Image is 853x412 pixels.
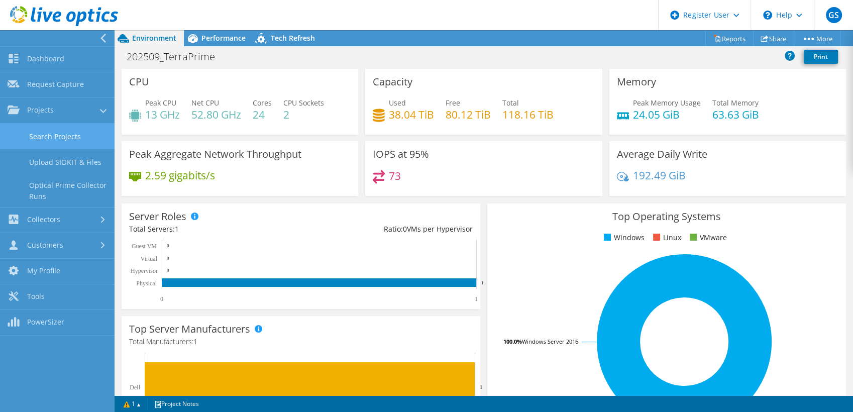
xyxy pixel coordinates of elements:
tspan: Windows Server 2016 [522,338,578,345]
h4: 118.16 TiB [502,109,554,120]
span: Used [389,98,406,108]
h3: Server Roles [129,211,186,222]
span: CPU Sockets [283,98,324,108]
span: GS [826,7,842,23]
h3: Memory [617,76,656,87]
span: Total [502,98,519,108]
h4: Total Manufacturers: [129,336,473,347]
span: Cores [253,98,272,108]
text: 1 [475,295,478,302]
text: 1 [481,280,484,285]
text: 0 [160,295,163,302]
text: Dell [130,384,140,391]
span: 1 [193,337,197,346]
h4: 2 [283,109,324,120]
h3: IOPS at 95% [373,149,429,160]
h4: 13 GHz [145,109,180,120]
li: VMware [687,232,726,243]
text: Physical [136,280,157,287]
tspan: 100.0% [503,338,522,345]
span: Environment [132,33,176,43]
span: Tech Refresh [271,33,315,43]
text: Guest VM [132,243,157,250]
text: 1 [480,384,483,390]
h3: CPU [129,76,149,87]
text: 0 [167,268,169,273]
h3: Capacity [373,76,412,87]
div: Ratio: VMs per Hypervisor [301,224,473,235]
h4: 38.04 TiB [389,109,434,120]
h4: 63.63 GiB [712,109,759,120]
text: 0 [167,243,169,248]
span: Performance [201,33,246,43]
h4: 52.80 GHz [191,109,241,120]
a: Print [804,50,838,64]
text: 0 [167,256,169,261]
span: Free [446,98,460,108]
a: 1 [117,397,148,410]
a: Project Notes [147,397,206,410]
span: 1 [175,224,179,234]
h3: Average Daily Write [617,149,707,160]
a: More [794,31,840,46]
h4: 2.59 gigabits/s [145,170,215,181]
h4: 80.12 TiB [446,109,491,120]
h4: 24 [253,109,272,120]
span: Net CPU [191,98,219,108]
span: Total Memory [712,98,759,108]
h3: Peak Aggregate Network Throughput [129,149,301,160]
li: Windows [601,232,644,243]
text: Virtual [141,255,158,262]
svg: \n [763,11,772,20]
span: 0 [403,224,407,234]
text: Hypervisor [131,267,158,274]
a: Reports [705,31,754,46]
span: Peak Memory Usage [633,98,701,108]
h3: Top Operating Systems [495,211,838,222]
h3: Top Server Manufacturers [129,324,250,335]
h4: 192.49 GiB [633,170,686,181]
h1: 202509_TerraPrime [122,51,231,62]
li: Linux [651,232,681,243]
a: Share [753,31,794,46]
h4: 24.05 GiB [633,109,701,120]
span: Peak CPU [145,98,176,108]
div: Total Servers: [129,224,301,235]
h4: 73 [389,170,401,181]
